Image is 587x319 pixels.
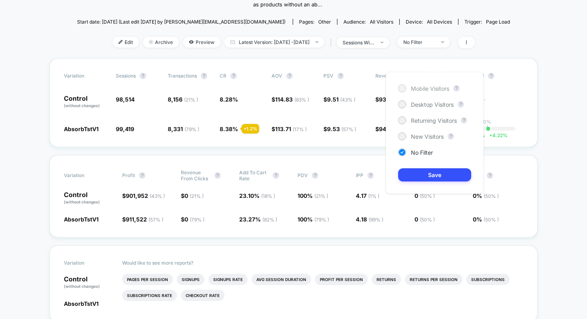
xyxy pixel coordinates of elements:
[64,216,99,223] span: AbsorbTstV1
[343,40,375,46] div: sessions with impression
[368,193,379,199] span: ( 1 % )
[184,216,204,223] span: 0
[323,126,356,132] span: $
[122,192,165,199] span: $
[181,192,204,199] span: $
[294,97,309,103] span: ( 83 % )
[323,73,333,79] span: PSV
[224,37,324,48] span: Latest Version: [DATE] - [DATE]
[168,96,198,103] span: 8,156
[297,172,308,178] span: PDV
[411,101,454,108] span: Desktop Visitors
[220,96,238,103] span: 8.28 %
[64,284,100,289] span: (without changes)
[208,274,248,285] li: Signups Rate
[479,97,523,109] span: ---
[150,193,165,199] span: ( 43 % )
[340,97,355,103] span: ( 43 % )
[484,217,499,223] span: ( 50 % )
[466,274,510,285] li: Subscriptions
[242,124,259,134] div: + 1.2 %
[239,169,269,181] span: Add To Cart Rate
[177,274,204,285] li: Signups
[420,217,435,223] span: ( 50 % )
[315,274,368,285] li: Profit Per Session
[486,19,510,25] span: Page Load
[337,73,344,79] button: ?
[149,40,153,44] img: end
[485,132,508,138] span: 4.22 %
[201,73,207,79] button: ?
[261,193,275,199] span: ( 18 % )
[168,73,197,79] span: Transactions
[315,41,318,43] img: end
[272,126,307,132] span: $
[375,126,418,132] span: $
[184,97,198,103] span: ( 21 % )
[64,199,100,204] span: (without changes)
[479,73,523,79] span: CI
[116,73,136,79] span: Sessions
[122,274,173,285] li: Pages Per Session
[367,172,374,179] button: ?
[375,96,418,103] span: $
[370,19,393,25] span: All Visitors
[184,192,204,199] span: 0
[318,19,331,25] span: other
[140,73,146,79] button: ?
[411,85,449,92] span: Mobile Visitors
[64,169,108,181] span: Variation
[126,192,165,199] span: 901,952
[183,37,220,48] span: Preview
[372,274,401,285] li: Returns
[181,216,204,223] span: $
[275,96,309,103] span: 114.83
[293,126,307,132] span: ( 17 % )
[441,41,444,43] img: end
[427,19,452,25] span: all devices
[369,217,383,223] span: ( 99 % )
[403,39,435,45] div: No Filter
[122,260,523,266] p: Would like to see more reports?
[64,126,99,132] span: AbsorbTstV1
[220,126,238,132] span: 8.38 %
[64,73,108,79] span: Variation
[323,96,355,103] span: $
[220,73,226,79] span: CR
[312,172,318,179] button: ?
[139,172,145,179] button: ?
[327,126,356,132] span: 9.53
[299,19,331,25] div: Pages:
[64,276,114,289] p: Control
[411,117,457,124] span: Returning Visitors
[64,191,114,205] p: Control
[119,40,123,44] img: edit
[143,37,179,48] span: Archive
[273,172,279,179] button: ?
[314,217,329,223] span: ( 79 % )
[399,19,458,25] span: Device:
[314,193,328,199] span: ( 21 % )
[168,126,199,132] span: 8,331
[356,216,383,223] span: 4.18
[405,274,462,285] li: Returns Per Session
[343,19,393,25] div: Audience:
[190,217,204,223] span: ( 79 % )
[356,172,363,178] span: IPP
[448,133,454,140] button: ?
[64,300,99,307] span: AbsorbTstV1
[458,101,464,108] button: ?
[116,126,134,132] span: 99,419
[262,217,277,223] span: ( 82 % )
[464,19,510,25] div: Trigger:
[286,73,293,79] button: ?
[214,172,221,179] button: ?
[398,168,471,181] button: Save
[122,216,163,223] span: $
[149,217,163,223] span: ( 57 % )
[272,73,282,79] span: AOV
[64,103,100,108] span: (without changes)
[64,260,108,266] span: Variation
[181,169,210,181] span: Revenue From Clicks
[126,216,163,223] span: 911,522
